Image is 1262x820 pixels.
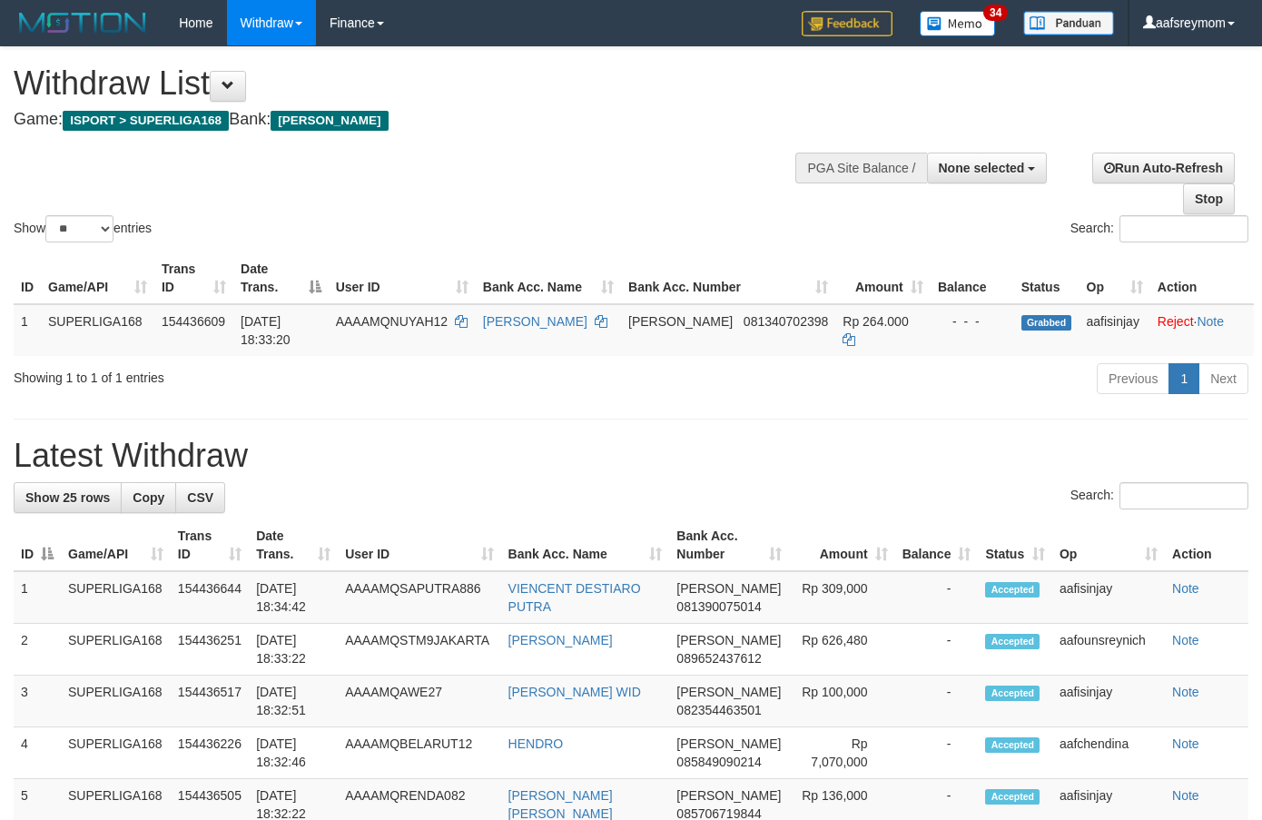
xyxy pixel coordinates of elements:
a: [PERSON_NAME] [483,314,587,329]
input: Search: [1119,482,1248,509]
td: 154436251 [171,624,249,676]
th: Bank Acc. Name: activate to sort column ascending [501,519,670,571]
span: Accepted [985,737,1040,753]
th: Balance [931,252,1014,304]
span: Accepted [985,686,1040,701]
span: CSV [187,490,213,505]
td: SUPERLIGA168 [61,676,171,727]
a: Note [1172,788,1199,803]
td: - [895,624,979,676]
label: Search: [1070,215,1248,242]
input: Search: [1119,215,1248,242]
th: User ID: activate to sort column ascending [329,252,476,304]
span: [PERSON_NAME] [676,685,781,699]
img: panduan.png [1023,11,1114,35]
span: Rp 264.000 [843,314,908,329]
td: aafchendina [1052,727,1165,779]
a: Note [1172,581,1199,596]
td: AAAAMQBELARUT12 [338,727,500,779]
td: [DATE] 18:32:46 [249,727,338,779]
span: Copy 082354463501 to clipboard [676,703,761,717]
th: Amount: activate to sort column ascending [789,519,895,571]
th: Trans ID: activate to sort column ascending [154,252,233,304]
th: Status [1014,252,1080,304]
th: User ID: activate to sort column ascending [338,519,500,571]
td: Rp 100,000 [789,676,895,727]
td: aafisinjay [1080,304,1150,356]
h1: Latest Withdraw [14,438,1248,474]
div: PGA Site Balance / [795,153,926,183]
a: Note [1172,736,1199,751]
td: Rp 309,000 [789,571,895,624]
span: Copy 081390075014 to clipboard [676,599,761,614]
th: Action [1165,519,1248,571]
td: AAAAMQSTM9JAKARTA [338,624,500,676]
span: [PERSON_NAME] [271,111,388,131]
span: AAAAMQNUYAH12 [336,314,448,329]
td: Rp 626,480 [789,624,895,676]
a: Note [1172,633,1199,647]
td: - [895,571,979,624]
span: Show 25 rows [25,490,110,505]
img: MOTION_logo.png [14,9,152,36]
th: Date Trans.: activate to sort column ascending [249,519,338,571]
td: AAAAMQAWE27 [338,676,500,727]
td: 2 [14,624,61,676]
th: Balance: activate to sort column ascending [895,519,979,571]
img: Feedback.jpg [802,11,892,36]
label: Search: [1070,482,1248,509]
td: aafisinjay [1052,676,1165,727]
td: aafisinjay [1052,571,1165,624]
label: Show entries [14,215,152,242]
td: - [895,676,979,727]
span: [PERSON_NAME] [676,736,781,751]
th: Action [1150,252,1254,304]
span: 34 [983,5,1008,21]
td: [DATE] 18:33:22 [249,624,338,676]
img: Button%20Memo.svg [920,11,996,36]
button: None selected [927,153,1048,183]
a: VIENCENT DESTIARO PUTRA [508,581,641,614]
a: Previous [1097,363,1169,394]
a: Next [1198,363,1248,394]
span: [PERSON_NAME] [628,314,733,329]
span: Accepted [985,634,1040,649]
span: Grabbed [1021,315,1072,331]
select: Showentries [45,215,113,242]
a: CSV [175,482,225,513]
a: Run Auto-Refresh [1092,153,1235,183]
th: Op: activate to sort column ascending [1052,519,1165,571]
td: Rp 7,070,000 [789,727,895,779]
td: SUPERLIGA168 [61,727,171,779]
td: 1 [14,571,61,624]
td: 3 [14,676,61,727]
a: Note [1197,314,1224,329]
span: Copy 085849090214 to clipboard [676,755,761,769]
span: Copy [133,490,164,505]
a: Note [1172,685,1199,699]
a: Show 25 rows [14,482,122,513]
td: [DATE] 18:34:42 [249,571,338,624]
th: Date Trans.: activate to sort column descending [233,252,329,304]
td: SUPERLIGA168 [41,304,154,356]
th: Trans ID: activate to sort column ascending [171,519,249,571]
div: Showing 1 to 1 of 1 entries [14,361,512,387]
span: [PERSON_NAME] [676,788,781,803]
td: 1 [14,304,41,356]
div: - - - [938,312,1007,331]
th: ID [14,252,41,304]
th: ID: activate to sort column descending [14,519,61,571]
span: None selected [939,161,1025,175]
td: 154436517 [171,676,249,727]
span: 154436609 [162,314,225,329]
span: Accepted [985,789,1040,805]
span: Copy 089652437612 to clipboard [676,651,761,666]
a: 1 [1168,363,1199,394]
a: Stop [1183,183,1235,214]
td: · [1150,304,1254,356]
th: Bank Acc. Name: activate to sort column ascending [476,252,621,304]
td: AAAAMQSAPUTRA886 [338,571,500,624]
a: [PERSON_NAME] WID [508,685,641,699]
h4: Game: Bank: [14,111,823,129]
td: aafounsreynich [1052,624,1165,676]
